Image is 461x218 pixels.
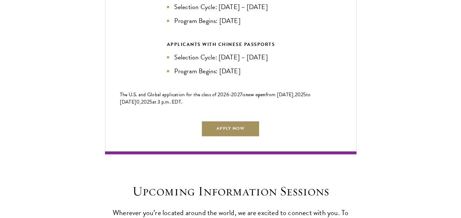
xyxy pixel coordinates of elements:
span: 0 [136,98,140,106]
span: , [140,98,141,106]
li: Selection Cycle: [DATE] – [DATE] [167,52,294,62]
span: at 3 p.m. EDT. [152,98,183,106]
span: 202 [141,98,150,106]
span: 6 [226,91,229,98]
li: Selection Cycle: [DATE] – [DATE] [167,2,294,12]
li: Program Begins: [DATE] [167,66,294,76]
span: now open [246,91,266,98]
span: from [DATE], [266,91,295,98]
div: APPLICANTS WITH CHINESE PASSPORTS [167,40,294,48]
li: Program Begins: [DATE] [167,16,294,26]
span: 7 [240,91,242,98]
span: 202 [295,91,304,98]
span: The U.S. and Global application for the class of 202 [120,91,226,98]
span: 5 [149,98,152,106]
a: Apply Now [201,120,259,137]
span: to [DATE] [120,91,311,106]
h2: Upcoming Information Sessions [105,183,356,199]
span: -202 [229,91,240,98]
span: 5 [303,91,306,98]
span: is [242,91,246,98]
